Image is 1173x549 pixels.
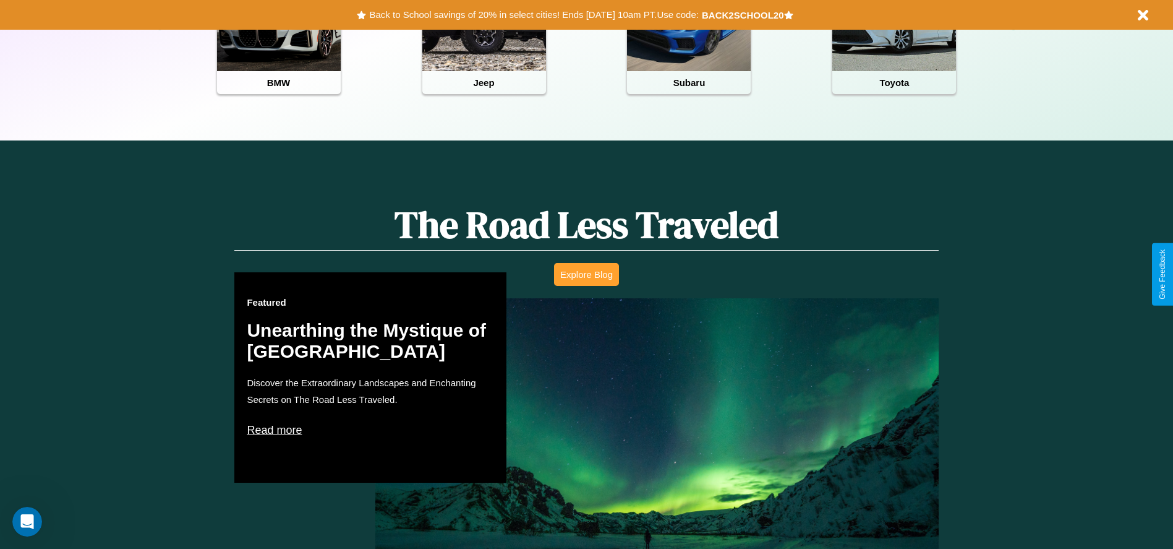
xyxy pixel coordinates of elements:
b: BACK2SCHOOL20 [702,10,784,20]
h4: Toyota [832,71,956,94]
h1: The Road Less Traveled [234,199,938,251]
h4: Subaru [627,71,751,94]
h3: Featured [247,297,494,308]
button: Explore Blog [554,263,619,286]
iframe: Intercom live chat [12,507,42,537]
p: Read more [247,420,494,440]
h4: BMW [217,71,341,94]
div: Give Feedback [1158,249,1167,300]
h4: Jeep [422,71,546,94]
button: Back to School savings of 20% in select cities! Ends [DATE] 10am PT.Use code: [366,6,701,24]
p: Discover the Extraordinary Landscapes and Enchanting Secrets on The Road Less Traveled. [247,374,494,408]
h2: Unearthing the Mystique of [GEOGRAPHIC_DATA] [247,320,494,362]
